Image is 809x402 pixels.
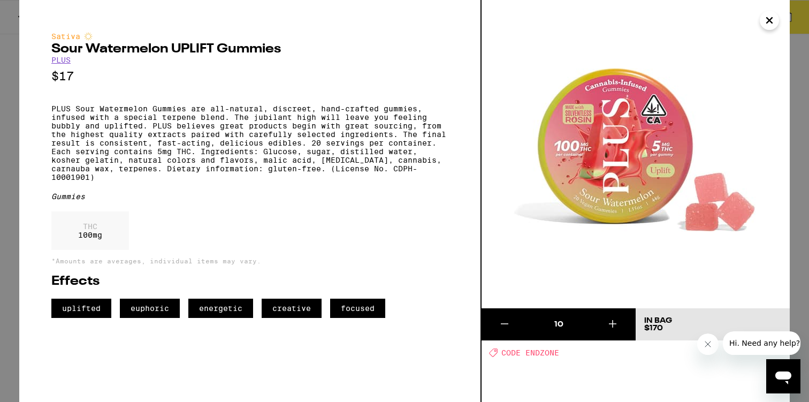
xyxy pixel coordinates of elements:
p: PLUS Sour Watermelon Gummies are all-natural, discreet, hand-crafted gummies, infused with a spec... [51,104,448,181]
iframe: Close message [697,333,719,355]
div: Sativa [51,32,448,41]
iframe: Message from company [723,331,800,355]
a: PLUS [51,56,71,64]
div: Gummies [51,192,448,201]
h2: Sour Watermelon UPLIFT Gummies [51,43,448,56]
iframe: Button to launch messaging window [766,359,800,393]
span: uplifted [51,299,111,318]
button: Close [760,11,779,30]
div: 100 mg [51,211,129,250]
p: *Amounts are averages, individual items may vary. [51,257,448,264]
h2: Effects [51,275,448,288]
span: creative [262,299,322,318]
span: energetic [188,299,253,318]
span: euphoric [120,299,180,318]
span: $170 [644,324,663,332]
button: In Bag$170 [636,308,790,340]
div: 10 [528,319,589,330]
span: CODE ENDZONE [501,348,559,357]
p: $17 [51,70,448,83]
span: focused [330,299,385,318]
div: In Bag [644,317,672,324]
p: THC [78,222,102,231]
img: sativaColor.svg [84,32,93,41]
